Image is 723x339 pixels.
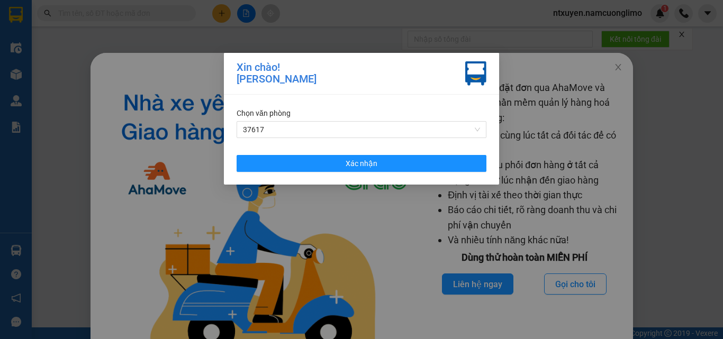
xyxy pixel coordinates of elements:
div: Chọn văn phòng [237,107,486,119]
span: 37617 [243,122,480,138]
span: Xác nhận [346,158,377,169]
img: vxr-icon [465,61,486,86]
div: Xin chào! [PERSON_NAME] [237,61,317,86]
button: Xác nhận [237,155,486,172]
